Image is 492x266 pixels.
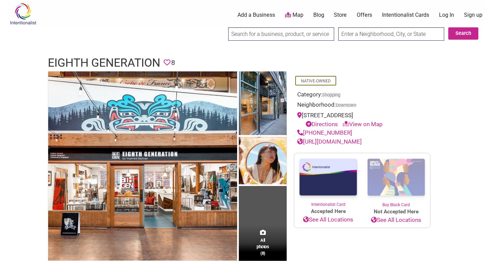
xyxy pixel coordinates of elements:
[257,237,269,256] span: All photos (8)
[228,27,334,41] input: Search for a business, product, or service
[362,153,430,208] a: Buy Black Card
[362,208,430,216] span: Not Accepted Here
[338,27,444,41] input: Enter a Neighborhood, City, or State
[382,11,429,19] a: Intentionalist Cards
[313,11,324,19] a: Blog
[297,90,427,101] div: Category:
[171,57,175,68] span: 8
[301,79,331,83] a: Native-Owned
[285,11,303,19] a: Map
[164,57,170,68] span: You must be logged in to save favorites.
[357,11,372,19] a: Offers
[294,215,362,224] a: See All Locations
[336,103,356,108] span: Downtown
[294,153,362,201] img: Intentionalist Card
[297,129,352,136] a: [PHONE_NUMBER]
[48,55,160,71] h1: Eighth Generation
[294,208,362,215] span: Accepted Here
[237,11,275,19] a: Add a Business
[362,216,430,225] a: See All Locations
[306,121,338,128] a: Directions
[448,27,478,40] button: Search
[322,92,340,97] a: Shopping
[297,111,427,129] div: [STREET_ADDRESS]
[297,101,427,111] div: Neighborhood:
[464,11,482,19] a: Sign up
[239,71,287,137] img: photo of Eighth Generation storefront in downtown Seattle
[7,3,39,25] img: Intentionalist
[362,153,430,202] img: Buy Black Card
[439,11,454,19] a: Log In
[294,153,362,208] a: Intentionalist Card
[343,121,383,128] a: View on Map
[334,11,347,19] a: Store
[297,138,362,145] a: [URL][DOMAIN_NAME]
